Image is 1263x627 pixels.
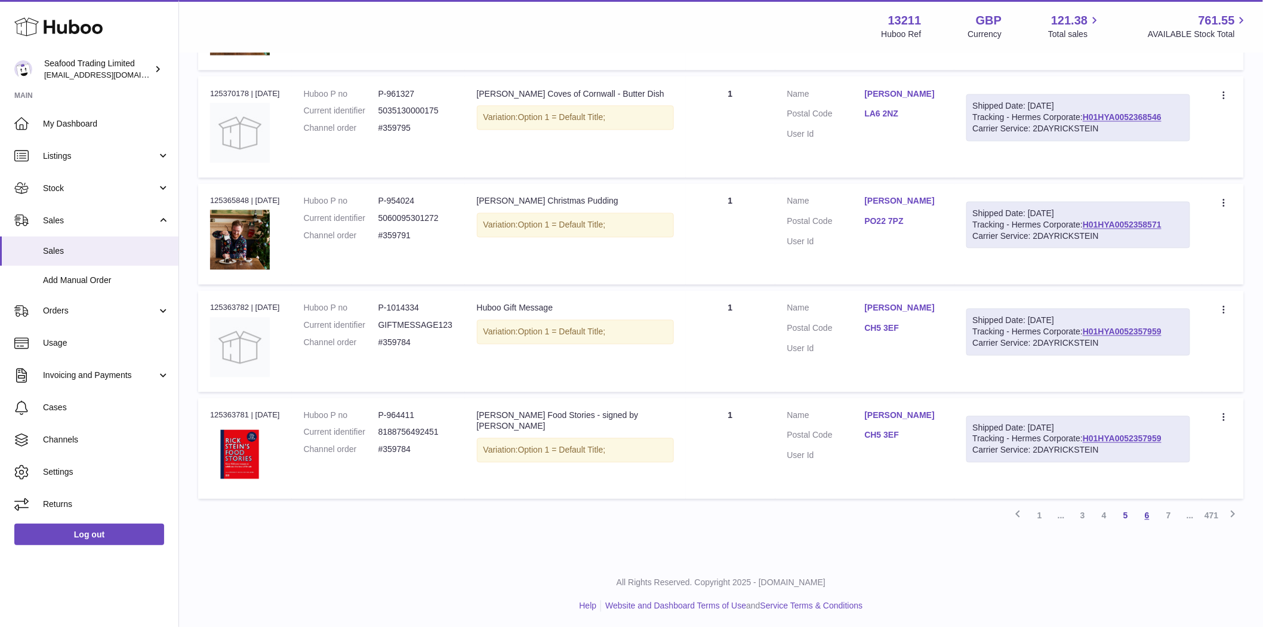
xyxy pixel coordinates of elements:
span: Orders [43,305,157,316]
dt: Postal Code [787,323,865,337]
a: [PERSON_NAME] [865,196,942,207]
span: My Dashboard [43,118,170,130]
a: PO22 7PZ [865,216,942,228]
div: Variation: [477,106,674,130]
span: Invoicing and Payments [43,370,157,381]
dt: Name [787,410,865,425]
dt: Huboo P no [304,303,378,314]
div: Shipped Date: [DATE] [973,423,1184,434]
a: Service Terms & Conditions [760,601,863,611]
dd: #359795 [378,123,453,134]
a: 3 [1072,505,1093,527]
dd: P-964411 [378,410,453,422]
a: 6 [1136,505,1158,527]
img: RickStein_sFoodStoriesBook.jpg [210,425,270,484]
td: 1 [686,184,775,285]
div: [PERSON_NAME] Food Stories - signed by [PERSON_NAME] [477,410,674,433]
a: 7 [1158,505,1179,527]
dd: 5060095301272 [378,213,453,225]
img: no-photo.jpg [210,318,270,377]
li: and [601,601,862,612]
img: no-photo.jpg [210,103,270,163]
dd: GIFTMESSAGE123 [378,320,453,331]
span: Sales [43,215,157,226]
span: ... [1051,505,1072,527]
a: Log out [14,524,164,545]
dt: Current identifier [304,106,378,117]
span: ... [1179,505,1201,527]
span: Option 1 = Default Title; [518,327,606,337]
a: H01HYA0052357959 [1083,327,1162,337]
dt: User Id [787,129,865,140]
div: Tracking - Hermes Corporate: [966,202,1190,249]
a: CH5 3EF [865,430,942,441]
span: Stock [43,183,157,194]
span: Option 1 = Default Title; [518,113,606,122]
a: 471 [1201,505,1222,527]
dt: Huboo P no [304,88,378,100]
div: Huboo Gift Message [477,303,674,314]
span: [EMAIL_ADDRESS][DOMAIN_NAME] [44,70,175,79]
dt: Huboo P no [304,410,378,422]
a: 761.55 AVAILABLE Stock Total [1148,13,1249,40]
a: H01HYA0052358571 [1083,220,1162,230]
div: Shipped Date: [DATE] [973,315,1184,327]
dt: Current identifier [304,213,378,225]
span: 761.55 [1199,13,1235,29]
div: Carrier Service: 2DAYRICKSTEIN [973,231,1184,242]
dt: Name [787,303,865,317]
dt: Channel order [304,444,378,456]
dt: Channel order [304,337,378,349]
div: Shipped Date: [DATE] [973,208,1184,220]
dt: User Id [787,236,865,248]
a: H01HYA0052368546 [1083,113,1162,122]
span: Sales [43,245,170,257]
span: AVAILABLE Stock Total [1148,29,1249,40]
a: [PERSON_NAME] [865,303,942,314]
dd: #359784 [378,337,453,349]
dt: Huboo P no [304,196,378,207]
span: Channels [43,434,170,445]
div: Variation: [477,438,674,463]
td: 1 [686,398,775,499]
dd: P-961327 [378,88,453,100]
span: Cases [43,402,170,413]
strong: GBP [976,13,1002,29]
p: All Rights Reserved. Copyright 2025 - [DOMAIN_NAME] [189,577,1253,589]
div: Carrier Service: 2DAYRICKSTEIN [973,338,1184,349]
td: 1 [686,76,775,177]
div: [PERSON_NAME] Coves of Cornwall - Butter Dish [477,88,674,100]
dt: Current identifier [304,427,378,438]
a: CH5 3EF [865,323,942,334]
dt: Postal Code [787,109,865,123]
div: Currency [968,29,1002,40]
div: Tracking - Hermes Corporate: [966,94,1190,142]
dt: Name [787,196,865,210]
a: H01HYA0052357959 [1083,434,1162,444]
div: 125363782 | [DATE] [210,303,280,314]
dt: Current identifier [304,320,378,331]
dt: Postal Code [787,216,865,230]
dd: #359791 [378,230,453,242]
dt: Channel order [304,123,378,134]
div: Variation: [477,213,674,238]
dd: P-1014334 [378,303,453,314]
div: [PERSON_NAME] Christmas Pudding [477,196,674,207]
a: Website and Dashboard Terms of Use [605,601,746,611]
a: 1 [1029,505,1051,527]
a: 121.38 Total sales [1048,13,1101,40]
div: Seafood Trading Limited [44,58,152,81]
dd: P-954024 [378,196,453,207]
dt: Channel order [304,230,378,242]
div: 125363781 | [DATE] [210,410,280,421]
strong: 13211 [888,13,922,29]
div: Tracking - Hermes Corporate: [966,416,1190,463]
span: Add Manual Order [43,275,170,286]
dd: 5035130000175 [378,106,453,117]
a: 4 [1093,505,1115,527]
span: Total sales [1048,29,1101,40]
dt: User Id [787,343,865,355]
span: 121.38 [1051,13,1088,29]
img: internalAdmin-13211@internal.huboo.com [14,60,32,78]
div: 125365848 | [DATE] [210,196,280,207]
